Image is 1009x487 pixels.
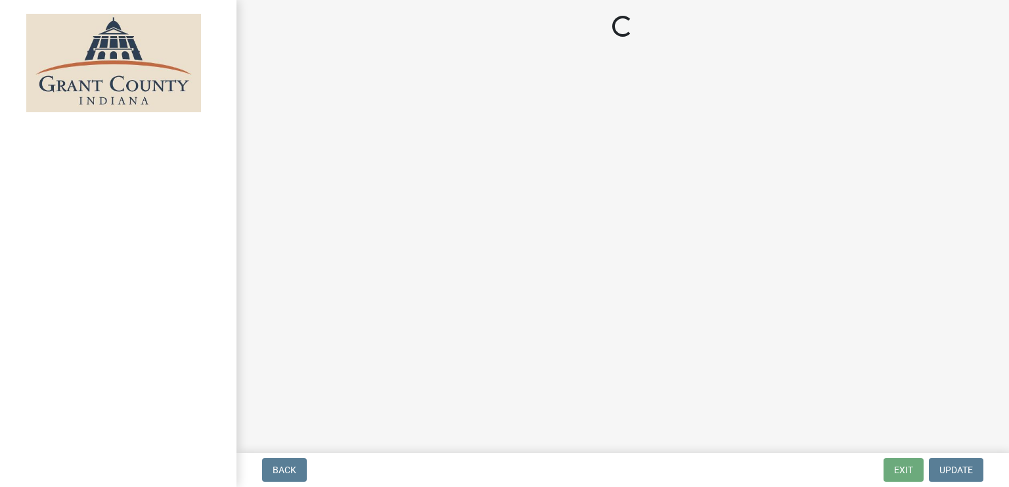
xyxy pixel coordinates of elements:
[26,14,201,112] img: Grant County, Indiana
[273,465,296,475] span: Back
[939,465,973,475] span: Update
[262,458,307,482] button: Back
[884,458,924,482] button: Exit
[929,458,983,482] button: Update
